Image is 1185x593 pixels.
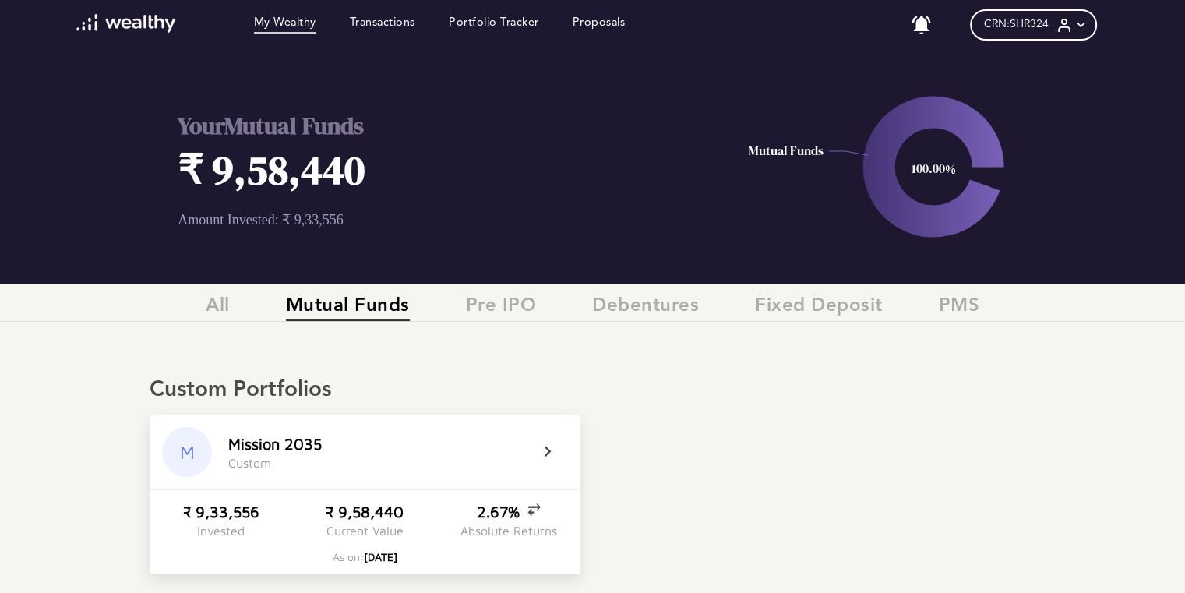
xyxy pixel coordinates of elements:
a: Portfolio Tracker [449,16,539,34]
span: Debentures [592,295,699,321]
a: Proposals [573,16,626,34]
span: Mutual Funds [286,295,410,321]
div: ₹ 9,33,556 [183,503,259,521]
text: 100.00% [911,160,955,177]
h1: ₹ 9,58,440 [178,142,681,197]
a: Transactions [350,16,415,34]
div: Custom Portfolios [150,377,1035,404]
div: C u s t o m [228,456,271,470]
div: Invested [197,524,245,538]
span: PMS [939,295,980,321]
span: All [206,295,230,321]
div: M i s s i o n 2 0 3 5 [228,435,322,453]
div: M [162,427,212,477]
div: Absolute Returns [460,524,557,538]
text: Mutual Funds [748,142,823,159]
h2: Your Mutual Funds [178,110,681,142]
img: wl-logo-white.svg [76,14,175,33]
p: Amount Invested: ₹ 9,33,556 [178,211,681,228]
div: 2.67% [477,503,541,521]
span: Fixed Deposit [755,295,883,321]
a: My Wealthy [254,16,316,34]
span: Pre IPO [466,295,537,321]
div: ₹ 9,58,440 [326,503,404,521]
div: Current Value [326,524,404,538]
span: CRN: SHR324 [984,18,1049,31]
div: As on: [333,550,397,563]
span: [DATE] [364,550,397,563]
